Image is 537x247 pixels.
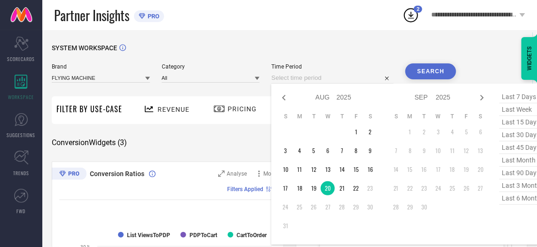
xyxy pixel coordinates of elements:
th: Friday [349,113,363,120]
input: Select time period [271,72,394,84]
span: TRENDS [13,170,29,177]
td: Mon Aug 18 2025 [292,181,307,195]
td: Mon Aug 11 2025 [292,162,307,177]
td: Thu Aug 07 2025 [335,144,349,158]
span: WORKSPACE [8,93,34,100]
span: SYSTEM WORKSPACE [52,44,117,52]
td: Thu Sep 18 2025 [445,162,459,177]
td: Sat Sep 20 2025 [474,162,488,177]
th: Thursday [335,113,349,120]
td: Sat Sep 13 2025 [474,144,488,158]
span: Brand [52,63,150,70]
td: Sun Sep 14 2025 [389,162,403,177]
td: Sun Aug 10 2025 [278,162,292,177]
td: Sat Aug 23 2025 [363,181,377,195]
th: Wednesday [431,113,445,120]
span: Partner Insights [54,6,129,25]
div: Previous month [278,92,290,103]
td: Thu Sep 11 2025 [445,144,459,158]
span: PRO [145,13,159,20]
span: Conversion Ratios [90,170,144,178]
td: Thu Aug 28 2025 [335,200,349,214]
div: Open download list [403,7,419,23]
td: Sun Aug 03 2025 [278,144,292,158]
td: Fri Aug 15 2025 [349,162,363,177]
td: Sun Aug 31 2025 [278,219,292,233]
td: Fri Aug 29 2025 [349,200,363,214]
span: Pricing [228,105,257,113]
td: Sun Aug 24 2025 [278,200,292,214]
td: Fri Aug 22 2025 [349,181,363,195]
div: Next month [476,92,488,103]
td: Sat Sep 27 2025 [474,181,488,195]
td: Thu Aug 14 2025 [335,162,349,177]
td: Tue Sep 23 2025 [417,181,431,195]
text: PDPToCart [190,232,217,239]
th: Thursday [445,113,459,120]
td: Wed Sep 10 2025 [431,144,445,158]
span: Category [162,63,260,70]
th: Monday [403,113,417,120]
text: List ViewsToPDP [127,232,170,239]
td: Tue Aug 12 2025 [307,162,321,177]
td: Fri Sep 26 2025 [459,181,474,195]
td: Mon Aug 25 2025 [292,200,307,214]
td: Tue Sep 30 2025 [417,200,431,214]
td: Thu Sep 04 2025 [445,125,459,139]
td: Thu Aug 21 2025 [335,181,349,195]
td: Sat Aug 09 2025 [363,144,377,158]
td: Sun Aug 17 2025 [278,181,292,195]
th: Monday [292,113,307,120]
th: Saturday [363,113,377,120]
td: Tue Sep 02 2025 [417,125,431,139]
td: Sun Sep 28 2025 [389,200,403,214]
td: Mon Sep 08 2025 [403,144,417,158]
td: Fri Sep 19 2025 [459,162,474,177]
span: SCORECARDS [8,55,35,62]
td: Tue Sep 16 2025 [417,162,431,177]
td: Thu Sep 25 2025 [445,181,459,195]
span: FWD [17,208,26,215]
td: Sun Sep 07 2025 [389,144,403,158]
th: Sunday [389,113,403,120]
th: Sunday [278,113,292,120]
button: Search [405,63,456,79]
td: Sat Sep 06 2025 [474,125,488,139]
th: Tuesday [307,113,321,120]
td: Tue Aug 26 2025 [307,200,321,214]
td: Wed Aug 20 2025 [321,181,335,195]
td: Wed Sep 03 2025 [431,125,445,139]
text: CartToOrder [237,232,267,239]
td: Sat Aug 02 2025 [363,125,377,139]
td: Tue Aug 19 2025 [307,181,321,195]
svg: Zoom [218,170,225,177]
td: Wed Aug 27 2025 [321,200,335,214]
span: More [264,170,276,177]
td: Fri Sep 05 2025 [459,125,474,139]
td: Sat Aug 30 2025 [363,200,377,214]
span: Filter By Use-Case [56,103,122,115]
th: Wednesday [321,113,335,120]
td: Fri Aug 08 2025 [349,144,363,158]
td: Mon Sep 22 2025 [403,181,417,195]
span: Filters Applied [228,186,264,193]
th: Saturday [474,113,488,120]
span: Conversion Widgets ( 3 ) [52,138,127,147]
span: SUGGESTIONS [7,131,36,139]
td: Wed Sep 17 2025 [431,162,445,177]
td: Tue Aug 05 2025 [307,144,321,158]
td: Fri Sep 12 2025 [459,144,474,158]
td: Fri Aug 01 2025 [349,125,363,139]
span: 2 [417,6,419,12]
td: Mon Sep 01 2025 [403,125,417,139]
div: Premium [52,168,87,182]
td: Sat Aug 16 2025 [363,162,377,177]
td: Tue Sep 09 2025 [417,144,431,158]
span: Time Period [271,63,394,70]
td: Mon Sep 15 2025 [403,162,417,177]
th: Tuesday [417,113,431,120]
span: Analyse [227,170,247,177]
td: Mon Sep 29 2025 [403,200,417,214]
th: Friday [459,113,474,120]
td: Wed Aug 13 2025 [321,162,335,177]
